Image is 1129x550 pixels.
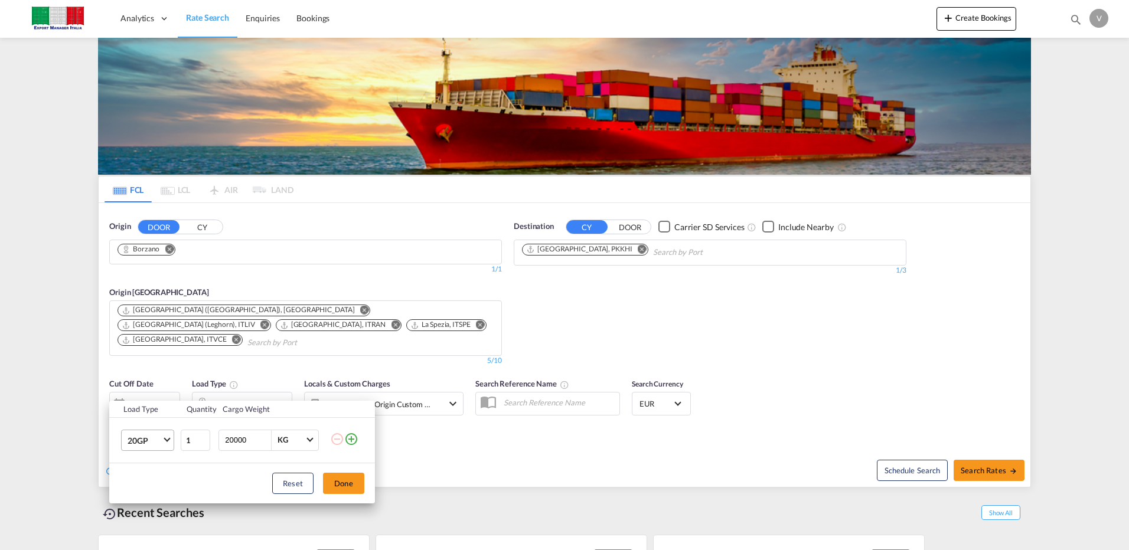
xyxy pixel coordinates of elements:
[109,401,180,418] th: Load Type
[330,432,344,446] md-icon: icon-minus-circle-outline
[121,430,174,451] md-select: Choose: 20GP
[180,401,216,418] th: Quantity
[223,404,323,414] div: Cargo Weight
[181,430,210,451] input: Qty
[128,435,162,447] span: 20GP
[344,432,358,446] md-icon: icon-plus-circle-outline
[272,473,314,494] button: Reset
[224,430,271,450] input: Enter Weight
[323,473,364,494] button: Done
[278,435,288,444] div: KG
